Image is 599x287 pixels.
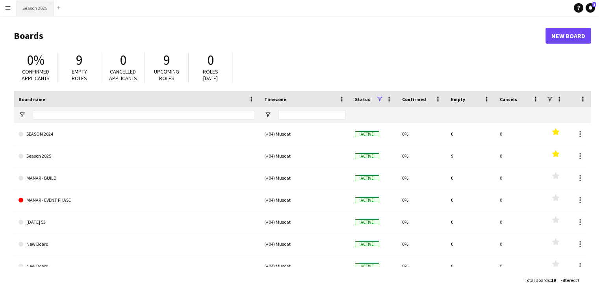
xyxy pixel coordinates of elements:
div: 0 [495,255,544,277]
button: Season 2025 [16,0,54,16]
span: Active [355,241,379,247]
input: Board name Filter Input [33,110,255,120]
a: New Board [545,28,591,44]
h1: Boards [14,30,545,42]
div: 0% [397,123,446,145]
span: 0 [207,52,214,69]
div: 0% [397,145,446,167]
span: 19 [551,277,556,283]
span: Empty roles [72,68,87,82]
button: Open Filter Menu [19,111,26,118]
span: Active [355,263,379,269]
span: Active [355,175,379,181]
div: 0 [446,211,495,233]
span: Active [355,131,379,137]
span: Upcoming roles [154,68,179,82]
div: 0 [446,123,495,145]
div: 0% [397,233,446,255]
div: (+04) Muscat [260,255,350,277]
span: 0% [27,52,45,69]
span: Board name [19,96,45,102]
a: New Board [19,233,255,255]
div: 0 [446,189,495,211]
div: (+04) Muscat [260,211,350,233]
div: (+04) Muscat [260,123,350,145]
span: Confirmed applicants [22,68,50,82]
span: 0 [120,52,126,69]
div: 0 [495,167,544,189]
span: Timezone [264,96,286,102]
span: Active [355,197,379,203]
button: Open Filter Menu [264,111,271,118]
div: (+04) Muscat [260,233,350,255]
div: (+04) Muscat [260,189,350,211]
span: 1 [592,2,596,7]
span: 9 [163,52,170,69]
span: Roles [DATE] [203,68,218,82]
span: Empty [451,96,465,102]
span: Active [355,219,379,225]
div: 0 [446,233,495,255]
a: MANAR - EVENT PHASE [19,189,255,211]
span: 7 [577,277,579,283]
span: Confirmed [402,96,426,102]
div: (+04) Muscat [260,145,350,167]
div: 0 [446,255,495,277]
a: MANAR - BUILD [19,167,255,189]
a: 1 [586,3,595,13]
div: 0% [397,255,446,277]
input: Timezone Filter Input [278,110,345,120]
span: Cancelled applicants [109,68,137,82]
div: 9 [446,145,495,167]
span: Total Boards [525,277,550,283]
div: 0 [446,167,495,189]
a: [DATE] 53 [19,211,255,233]
a: New Board [19,255,255,277]
div: 0% [397,167,446,189]
div: (+04) Muscat [260,167,350,189]
div: 0 [495,123,544,145]
a: SEASON 2024 [19,123,255,145]
span: 9 [76,52,83,69]
div: 0 [495,211,544,233]
a: Season 2025 [19,145,255,167]
div: 0 [495,233,544,255]
span: Active [355,153,379,159]
div: 0 [495,145,544,167]
span: Status [355,96,370,102]
span: Filtered [560,277,576,283]
div: 0% [397,211,446,233]
div: 0 [495,189,544,211]
span: Cancels [500,96,517,102]
div: 0% [397,189,446,211]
